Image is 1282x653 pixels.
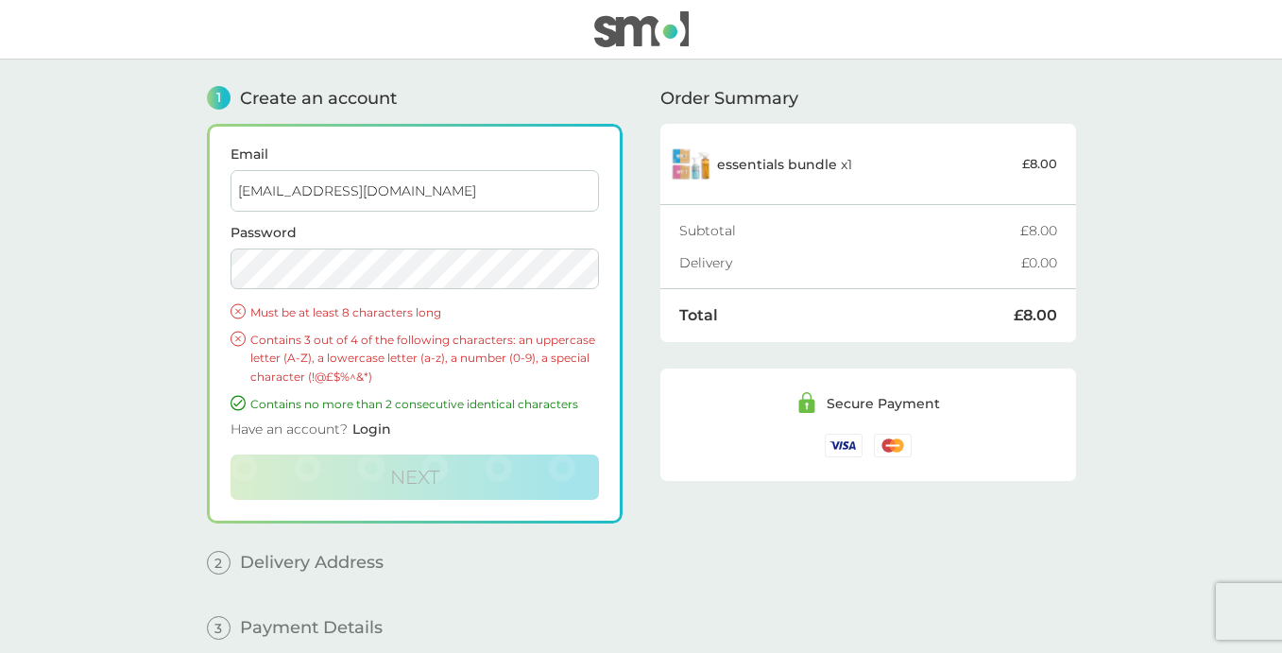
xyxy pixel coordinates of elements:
p: Contains 3 out of 4 of the following characters: an uppercase letter (A-Z), a lowercase letter (a... [250,331,599,386]
div: £8.00 [1020,224,1057,237]
div: £0.00 [1021,256,1057,269]
span: Payment Details [240,619,383,636]
div: Total [679,308,1014,323]
span: essentials bundle [717,156,837,173]
p: Must be at least 8 characters long [250,303,599,321]
p: Contains no more than 2 consecutive identical characters [250,395,599,413]
div: Subtotal [679,224,1020,237]
button: Next [231,455,599,500]
span: 3 [207,616,231,640]
label: Email [231,147,599,161]
span: 1 [207,86,231,110]
p: x 1 [717,157,852,172]
span: Delivery Address [240,554,384,571]
label: Password [231,226,599,239]
div: Have an account? [231,413,599,455]
span: Login [352,421,391,438]
div: Delivery [679,256,1021,269]
p: £8.00 [1022,154,1057,174]
span: Create an account [240,90,397,107]
img: smol [594,11,689,47]
span: Next [390,466,439,489]
div: Secure Payment [827,397,940,410]
img: /assets/icons/cards/visa.svg [825,434,863,457]
img: /assets/icons/cards/mastercard.svg [874,434,912,457]
span: Order Summary [660,90,798,107]
div: £8.00 [1014,308,1057,323]
span: 2 [207,551,231,575]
